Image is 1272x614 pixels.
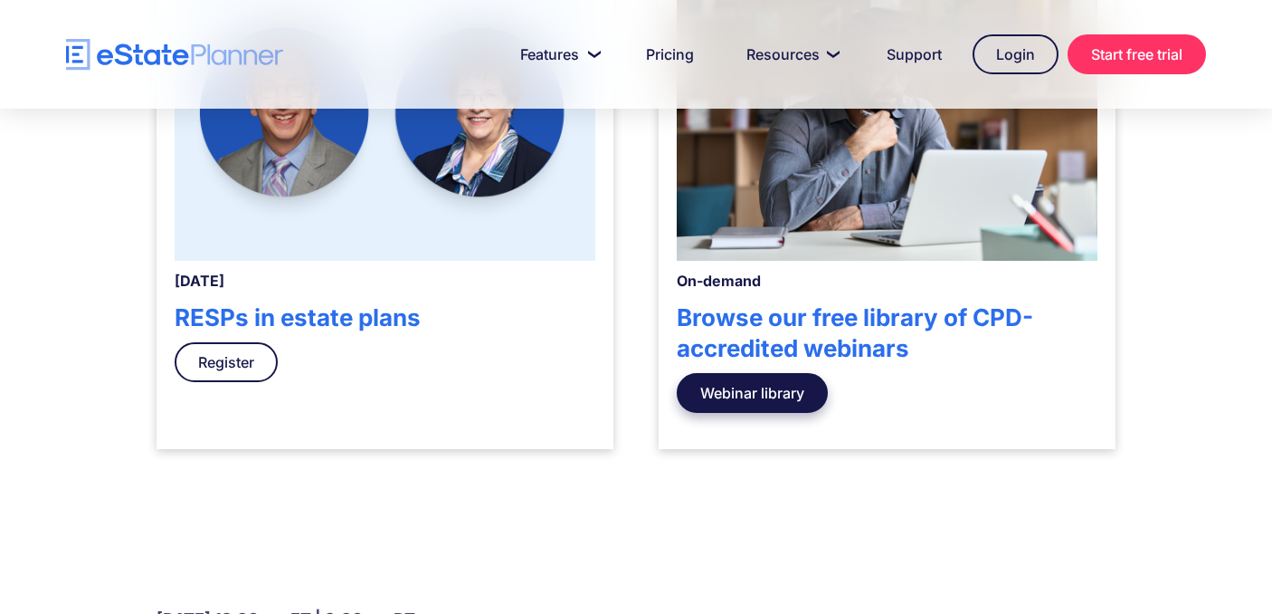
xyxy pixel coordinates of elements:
[677,272,761,290] strong: On-demand
[175,303,421,331] strong: RESPs in estate plans
[1068,34,1206,74] a: Start free trial
[175,342,278,382] a: Register
[725,36,856,72] a: Resources
[677,373,828,413] a: Webinar library
[66,39,283,71] a: home
[498,36,615,72] a: Features
[624,36,716,72] a: Pricing
[973,34,1058,74] a: Login
[865,36,963,72] a: Support
[677,302,1097,364] h4: Browse our free library of CPD-accredited webinars
[175,272,224,290] strong: [DATE]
